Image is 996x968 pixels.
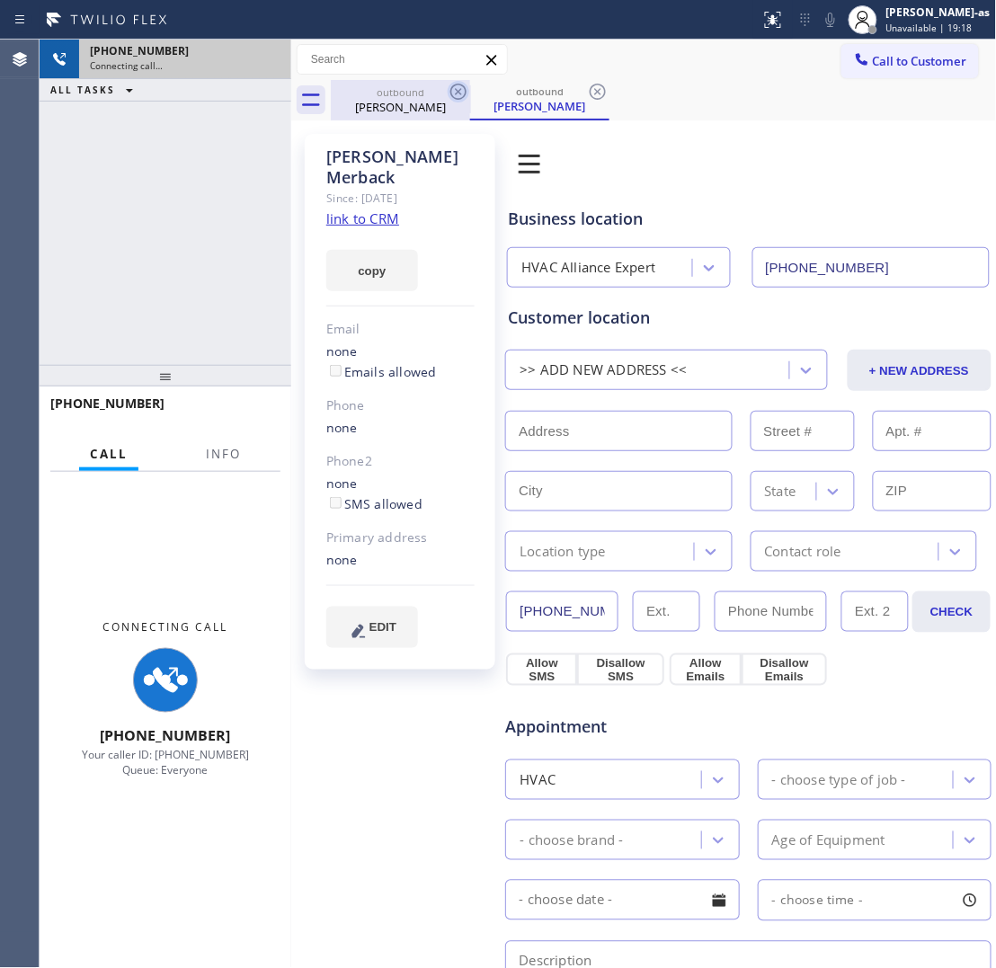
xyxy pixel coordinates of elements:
[472,84,608,98] div: outbound
[90,446,128,462] span: Call
[330,497,342,509] input: SMS allowed
[79,437,138,472] button: Call
[715,591,827,632] input: Phone Number 2
[472,80,608,119] div: Lisa Merback
[506,653,577,686] button: Allow SMS
[521,258,655,279] div: HVAC Alliance Expert
[326,474,475,515] div: none
[520,541,606,562] div: Location type
[505,880,739,920] input: - choose date -
[326,342,475,383] div: none
[873,471,992,511] input: ZIP
[633,591,700,632] input: Ext.
[330,365,342,377] input: Emails allowed
[520,360,687,381] div: >> ADD NEW ADDRESS <<
[752,247,990,288] input: Phone Number
[82,748,249,778] span: Your caller ID: [PHONE_NUMBER] Queue: Everyone
[873,411,992,451] input: Apt. #
[195,437,252,472] button: Info
[765,541,841,562] div: Contact role
[206,446,241,462] span: Info
[873,53,967,69] span: Call to Customer
[504,138,555,189] img: 0z2ufo+1LK1lpbjt5drc1XD0bnnlpun5fRe3jBXTlaPqG+JvTQggABAgRuCwj6M7qMMI5mZPQW9JGuOgECBAj8BAT92W+QEcb...
[505,471,732,511] input: City
[333,99,468,115] div: [PERSON_NAME]
[50,84,115,96] span: ALL TASKS
[751,411,855,451] input: Street #
[298,45,507,74] input: Search
[326,188,475,209] div: Since: [DATE]
[326,363,437,380] label: Emails allowed
[326,209,399,227] a: link to CRM
[326,495,422,512] label: SMS allowed
[670,653,742,686] button: Allow Emails
[841,44,979,78] button: Call to Customer
[103,619,228,635] span: Connecting Call
[326,607,418,648] button: EDIT
[912,591,990,633] button: CHECK
[333,80,468,120] div: Lisa Merback
[772,769,906,790] div: - choose type of job -
[520,769,556,790] div: HVAC
[326,550,475,571] div: none
[577,653,663,686] button: Disallow SMS
[886,22,973,34] span: Unavailable | 19:18
[520,830,623,850] div: - choose brand -
[326,528,475,548] div: Primary address
[765,481,796,502] div: State
[508,306,988,330] div: Customer location
[40,79,151,101] button: ALL TASKS
[369,620,396,634] span: EDIT
[326,418,475,439] div: none
[326,395,475,416] div: Phone
[50,395,165,412] span: [PHONE_NUMBER]
[333,85,468,99] div: outbound
[90,59,163,72] span: Connecting call…
[508,207,988,231] div: Business location
[472,98,608,114] div: [PERSON_NAME]
[326,451,475,472] div: Phone2
[772,892,864,909] span: - choose time -
[506,591,618,632] input: Phone Number
[101,726,231,746] span: [PHONE_NUMBER]
[848,350,992,391] button: + NEW ADDRESS
[841,591,909,632] input: Ext. 2
[742,653,827,686] button: Disallow Emails
[772,830,885,850] div: Age of Equipment
[886,4,991,20] div: [PERSON_NAME]-as
[326,319,475,340] div: Email
[505,411,732,451] input: Address
[505,715,664,740] span: Appointment
[90,43,189,58] span: [PHONE_NUMBER]
[326,147,475,188] div: [PERSON_NAME] Merback
[818,7,843,32] button: Mute
[326,250,418,291] button: copy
